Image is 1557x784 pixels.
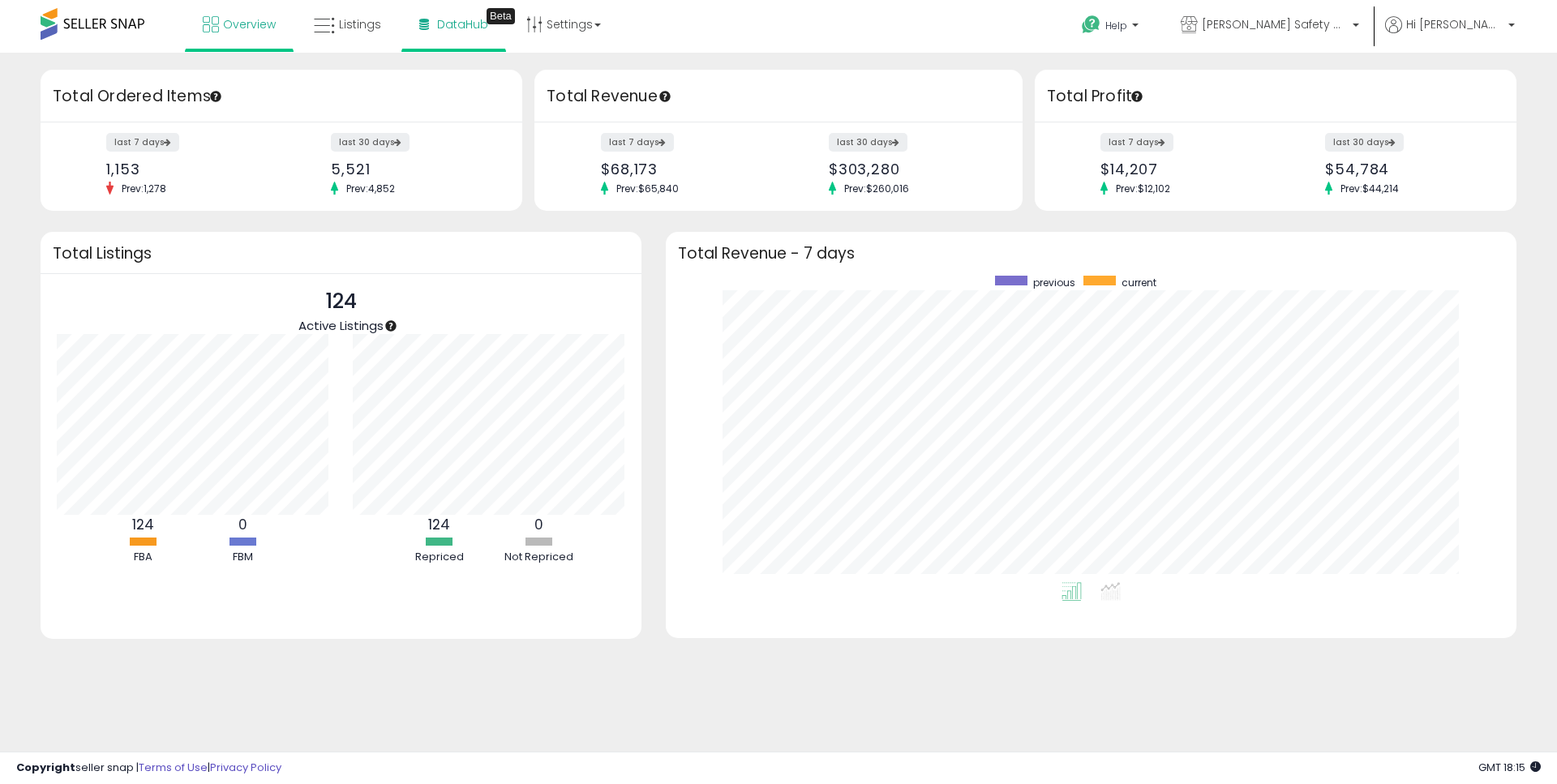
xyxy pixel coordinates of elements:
span: Prev: $44,214 [1332,182,1407,195]
h3: Total Ordered Items [53,85,510,108]
label: last 7 days [106,133,179,152]
span: [PERSON_NAME] Safety & Supply [1202,16,1348,32]
b: 124 [428,515,450,534]
h3: Total Revenue - 7 days [678,247,1504,259]
div: 5,521 [331,161,494,178]
span: Overview [223,16,276,32]
div: Tooltip anchor [208,89,223,104]
span: Hi [PERSON_NAME] [1406,16,1503,32]
span: Listings [339,16,381,32]
div: Tooltip anchor [487,8,515,24]
div: $68,173 [601,161,766,178]
span: Prev: 1,278 [114,182,174,195]
p: 124 [298,286,384,317]
label: last 7 days [601,133,674,152]
label: last 7 days [1100,133,1173,152]
b: 0 [534,515,543,534]
span: Prev: $12,102 [1108,182,1178,195]
a: Hi [PERSON_NAME] [1385,16,1515,53]
b: 0 [238,515,247,534]
div: $303,280 [829,161,994,178]
div: 1,153 [106,161,269,178]
div: $14,207 [1100,161,1263,178]
div: Tooltip anchor [1130,89,1144,104]
div: Tooltip anchor [384,319,398,333]
div: $54,784 [1325,161,1488,178]
h3: Total Profit [1047,85,1504,108]
span: DataHub [437,16,488,32]
a: Help [1069,2,1155,53]
span: Prev: $260,016 [836,182,917,195]
span: Prev: $65,840 [608,182,687,195]
span: previous [1033,276,1075,289]
h3: Total Listings [53,247,629,259]
b: 124 [132,515,154,534]
div: Tooltip anchor [658,89,672,104]
span: Prev: 4,852 [338,182,403,195]
div: Not Repriced [491,550,588,565]
div: Repriced [391,550,488,565]
div: FBM [194,550,291,565]
span: Help [1105,19,1127,32]
label: last 30 days [829,133,907,152]
i: Get Help [1081,15,1101,35]
label: last 30 days [1325,133,1404,152]
label: last 30 days [331,133,410,152]
span: current [1122,276,1156,289]
h3: Total Revenue [547,85,1010,108]
span: Active Listings [298,317,384,334]
div: FBA [94,550,191,565]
